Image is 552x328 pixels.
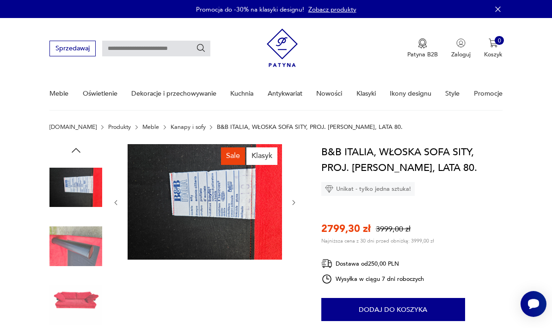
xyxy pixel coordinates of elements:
img: Zdjęcie produktu B&B ITALIA, WŁOSKA SOFA SITY, PROJ. ANTONIO CITTERIO, LATA 80. [49,220,102,273]
a: Meble [142,124,159,130]
a: Klasyki [356,78,376,109]
img: Ikona medalu [418,38,427,49]
a: Kuchnia [230,78,253,109]
p: 2799,30 zł [321,222,371,236]
button: Sprzedawaj [49,41,95,56]
div: Wysyłka w ciągu 7 dni roboczych [321,273,424,285]
a: Meble [49,78,68,109]
div: Sale [221,147,245,165]
a: Nowości [316,78,342,109]
button: Zaloguj [451,38,471,59]
img: Ikonka użytkownika [456,38,466,48]
div: Klasyk [246,147,277,165]
img: Zdjęcie produktu B&B ITALIA, WŁOSKA SOFA SITY, PROJ. ANTONIO CITTERIO, LATA 80. [49,161,102,214]
img: Patyna - sklep z meblami i dekoracjami vintage [267,25,298,70]
p: Najniższa cena z 30 dni przed obniżką: 3999,00 zł [321,237,434,244]
a: Zobacz produkty [308,5,356,14]
p: Promocja do -30% na klasyki designu! [196,5,304,14]
a: Sprzedawaj [49,46,95,52]
a: [DOMAIN_NAME] [49,124,97,130]
a: Oświetlenie [83,78,117,109]
p: B&B ITALIA, WŁOSKA SOFA SITY, PROJ. [PERSON_NAME], LATA 80. [217,124,403,130]
a: Ikony designu [390,78,431,109]
a: Promocje [474,78,503,109]
a: Produkty [108,124,131,130]
a: Dekoracje i przechowywanie [131,78,216,109]
img: Zdjęcie produktu B&B ITALIA, WŁOSKA SOFA SITY, PROJ. ANTONIO CITTERIO, LATA 80. [128,144,282,260]
button: 0Koszyk [484,38,503,59]
a: Kanapy i sofy [171,124,206,130]
a: Antykwariat [268,78,302,109]
img: Ikona diamentu [325,185,333,193]
p: Patyna B2B [407,50,438,59]
div: 0 [495,36,504,45]
button: Szukaj [196,43,206,54]
button: Patyna B2B [407,38,438,59]
button: Dodaj do koszyka [321,298,465,321]
p: 3999,00 zł [376,224,411,235]
div: Dostawa od 250,00 PLN [321,258,424,269]
img: Ikona koszyka [489,38,498,48]
a: Ikona medaluPatyna B2B [407,38,438,59]
img: Ikona dostawy [321,258,332,269]
iframe: Smartsupp widget button [521,291,546,317]
p: Zaloguj [451,50,471,59]
p: Koszyk [484,50,503,59]
div: Unikat - tylko jedna sztuka! [321,182,415,196]
h1: B&B ITALIA, WŁOSKA SOFA SITY, PROJ. [PERSON_NAME], LATA 80. [321,144,503,176]
a: Style [445,78,460,109]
